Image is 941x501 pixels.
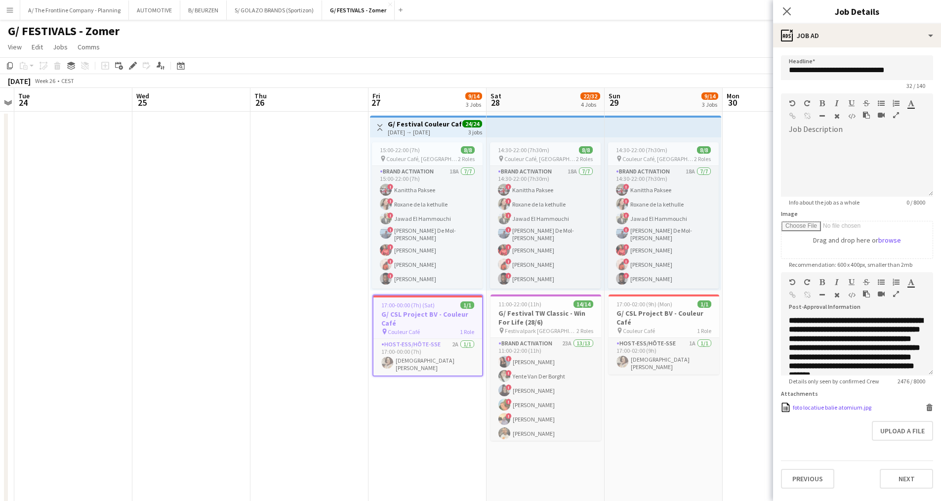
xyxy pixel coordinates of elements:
[387,258,393,264] span: !
[893,278,900,286] button: Ordered List
[781,199,867,206] span: Info about the job as a whole
[773,5,941,18] h3: Job Details
[461,146,475,154] span: 8/8
[505,244,511,250] span: !
[623,327,655,334] span: Couleur Café
[505,273,511,279] span: !
[491,294,601,441] app-job-card: 11:00-22:00 (11h)14/14G/ Festival TW Classic - Win For Life (28/6) Festivalpark [GEOGRAPHIC_DATA]...
[789,278,796,286] button: Undo
[33,77,57,84] span: Week 26
[872,421,933,441] button: Upload a file
[781,261,920,268] span: Recommendation: 600 x 400px, smaller than 2mb
[781,469,834,489] button: Previous
[136,91,149,100] span: Wed
[388,120,461,128] h3: G/ Festival Couleur Café - Win For Life (27-29/6)
[848,291,855,299] button: HTML Code
[890,377,933,385] span: 2476 / 8000
[609,91,620,100] span: Sun
[608,166,719,289] app-card-role: Brand Activation18A7/714:30-22:00 (7h30m)!Kanittha Paksee!Roxane de la kethulle!Jawad El Hammouch...
[506,370,512,376] span: !
[863,111,870,119] button: Paste as plain text
[129,0,180,20] button: AUTOMOTIVE
[505,198,511,204] span: !
[4,41,26,53] a: View
[505,212,511,218] span: !
[609,309,719,327] h3: G/ CSL Project BV - Couleur Café
[818,278,825,286] button: Bold
[8,42,22,51] span: View
[387,227,393,233] span: !
[466,101,482,108] div: 3 Jobs
[781,377,887,385] span: Details only seen by confirmed Crew
[573,300,593,308] span: 14/14
[694,155,711,163] span: 2 Roles
[781,390,818,397] label: Attachments
[697,300,711,308] span: 1/1
[880,469,933,489] button: Next
[907,278,914,286] button: Text Color
[18,91,30,100] span: Tue
[8,76,31,86] div: [DATE]
[608,142,719,289] app-job-card: 14:30-22:00 (7h30m)8/8 Couleur Café, [GEOGRAPHIC_DATA]2 RolesBrand Activation18A7/714:30-22:00 (7...
[254,91,267,100] span: Thu
[773,24,941,47] div: Job Ad
[387,244,393,250] span: !
[490,166,601,289] app-card-role: Brand Activation18A7/714:30-22:00 (7h30m)!Kanittha Paksee!Roxane de la kethulle!Jawad El Hammouch...
[725,97,739,108] span: 30
[372,91,380,100] span: Fri
[899,82,933,89] span: 32 / 140
[460,328,474,335] span: 1 Role
[465,92,482,100] span: 9/14
[623,212,629,218] span: !
[373,310,482,328] h3: G/ CSL Project BV - Couleur Café
[387,212,393,218] span: !
[17,97,30,108] span: 24
[498,300,541,308] span: 11:00-22:00 (11h)
[863,290,870,298] button: Paste as plain text
[576,155,593,163] span: 2 Roles
[833,99,840,107] button: Italic
[581,101,600,108] div: 4 Jobs
[623,244,629,250] span: !
[697,146,711,154] span: 8/8
[878,99,885,107] button: Unordered List
[8,24,120,39] h1: G/ FESTIVALS - Zomer
[609,338,719,375] app-card-role: Host-ess/Hôte-sse1A1/117:00-02:00 (9h)[DEMOGRAPHIC_DATA][PERSON_NAME]
[505,184,511,190] span: !
[372,294,483,376] app-job-card: 17:00-00:00 (7h) (Sat)1/1G/ CSL Project BV - Couleur Café Couleur Café1 RoleHost-ess/Hôte-sse2A1/...
[623,198,629,204] span: !
[878,111,885,119] button: Insert video
[505,227,511,233] span: !
[789,99,796,107] button: Undo
[863,99,870,107] button: Strikethrough
[697,327,711,334] span: 1 Role
[609,294,719,375] app-job-card: 17:00-02:00 (9h) (Mon)1/1G/ CSL Project BV - Couleur Café Couleur Café1 RoleHost-ess/Hôte-sse1A1/...
[372,142,483,289] app-job-card: 15:00-22:00 (7h)8/8 Couleur Café, [GEOGRAPHIC_DATA]2 RolesBrand Activation18A7/715:00-22:00 (7h)!...
[504,155,576,163] span: Couleur Café, [GEOGRAPHIC_DATA]
[579,146,593,154] span: 8/8
[498,146,549,154] span: 14:30-22:00 (7h30m)
[388,128,461,136] div: [DATE] → [DATE]
[893,99,900,107] button: Ordered List
[227,0,322,20] button: S/ GOLAZO BRANDS (Sportizon)
[833,291,840,299] button: Clear Formatting
[701,92,718,100] span: 9/14
[53,42,68,51] span: Jobs
[180,0,227,20] button: B/ BEURZEN
[899,199,933,206] span: 0 / 8000
[253,97,267,108] span: 26
[322,0,395,20] button: G/ FESTIVALS - Zomer
[878,290,885,298] button: Insert video
[61,77,74,84] div: CEST
[616,300,672,308] span: 17:00-02:00 (9h) (Mon)
[468,127,482,136] div: 3 jobs
[833,112,840,120] button: Clear Formatting
[506,413,512,419] span: !
[623,227,629,233] span: !
[387,273,393,279] span: !
[623,258,629,264] span: !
